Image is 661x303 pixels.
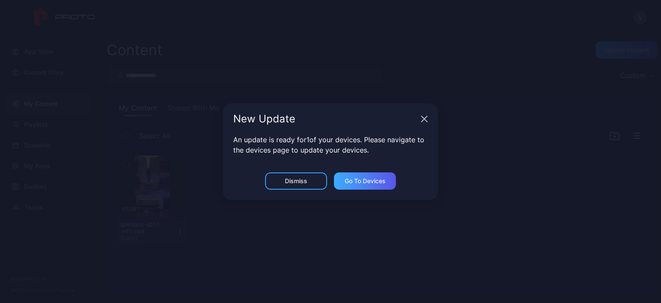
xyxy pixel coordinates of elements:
p: An update is ready for 1 of your devices. Please navigate to the devices page to update your devi... [233,134,428,155]
div: Go to devices [345,178,386,184]
div: Dismiss [285,178,307,184]
button: Go to devices [334,172,396,190]
button: Dismiss [265,172,327,190]
div: New Update [233,114,417,124]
